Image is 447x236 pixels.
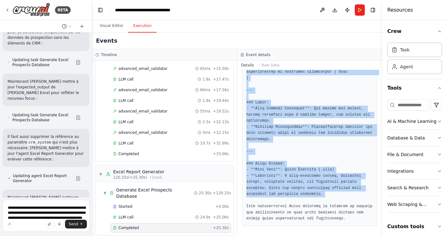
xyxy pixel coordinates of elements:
[387,196,442,212] button: Web Scraping & Browsing
[213,66,229,71] span: + 15.59s
[118,77,133,82] span: LLM call
[200,87,210,92] span: 66ms
[200,141,210,146] span: 10.7s
[118,119,133,124] span: LLM call
[118,109,168,114] span: advanced_email_validator
[387,180,442,196] button: Search & Research
[118,151,139,156] span: Completed
[45,220,54,228] button: Upload files
[400,47,409,53] div: Task
[258,61,284,70] button: Raw Data
[77,23,87,30] button: Start a new chat
[12,57,71,67] span: Updating task Generate Excel Prospects Database
[113,175,147,180] span: 120.25s (+25.30s)
[237,61,258,70] button: Details
[96,6,105,14] button: Hide left sidebar
[27,140,52,145] code: crm_system
[387,185,429,191] div: Search & Research
[13,3,50,17] img: Logo
[101,52,117,57] h3: Timeline
[387,146,442,163] button: File & Document
[8,195,84,212] p: Maintenant [PERSON_NAME] nettoyer l'outil B2B Email Validator qui est en dangling :
[13,173,71,183] span: Updating agent Excel Report Generator
[387,201,437,207] div: Web Scraping & Browsing
[203,77,210,82] span: 1.8s
[213,77,229,82] span: + 17.47s
[213,119,229,124] span: + 22.13s
[387,6,413,14] h4: Resources
[215,204,229,209] span: + 0.00s
[128,19,157,33] button: Execution
[213,130,229,135] span: + 22.15s
[369,6,377,14] button: Hide right sidebar
[387,163,442,179] button: Integrations
[213,141,229,146] span: + 32.99s
[118,66,168,71] span: advanced_email_validator
[95,19,128,33] button: Visual Editor
[118,87,168,92] span: advanced_email_validator
[65,220,87,228] button: Send
[113,169,164,175] div: Excel Report Generator
[387,79,442,97] button: Tools
[55,6,71,14] div: BETA
[387,168,414,174] div: Integrations
[200,109,210,114] span: 55ms
[203,130,211,135] span: 3ms
[213,215,229,220] span: + 25.06s
[387,118,436,124] div: AI & Machine Learning
[200,215,210,220] span: 24.9s
[400,64,413,70] div: Agent
[387,113,442,129] button: AI & Machine Learning
[213,87,229,92] span: + 17.56s
[387,97,442,218] div: Tools
[99,172,103,177] span: ▼
[387,218,442,235] button: Custom tools
[387,151,424,158] div: File & Document
[118,130,168,135] span: advanced_email_validator
[200,66,210,71] span: 65ms
[213,98,229,103] span: + 19.44s
[213,109,229,114] span: + 19.52s
[118,98,133,103] span: LLM call
[213,151,229,156] span: + 33.08s
[103,191,107,196] span: ▼
[203,98,210,103] span: 1.8s
[118,204,132,209] span: Started
[387,130,442,146] button: Database & Data
[213,225,229,230] span: + 25.30s
[69,222,78,227] span: Send
[59,23,74,30] button: Switch to previous chat
[149,175,162,180] span: • 1 task
[387,40,442,79] div: Crew
[387,135,425,141] div: Database & Data
[199,191,212,196] span: 25.30s
[12,113,71,123] span: Updating task Generate Excel Prospects Database
[246,52,270,57] h3: Event details
[116,187,194,199] span: Generate Excel Prospects Database
[8,134,84,162] p: Il faut aussi supprimer la référence au paramètre qui n'est plus nécessaire. [PERSON_NAME] mettre...
[203,119,210,124] span: 2.5s
[55,220,64,228] button: Click to speak your automation idea
[115,7,185,13] nav: breadcrumb
[387,23,442,40] button: Crew
[96,36,117,45] h2: Events
[8,79,84,101] p: Maintenant [PERSON_NAME] mettre à jour l'expected_output de [PERSON_NAME] Excel pour refléter le ...
[118,225,139,230] span: Completed
[118,215,133,220] span: LLM call
[118,141,133,146] span: LLM call
[5,220,14,228] button: Improve this prompt
[213,191,231,196] span: + 120.25s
